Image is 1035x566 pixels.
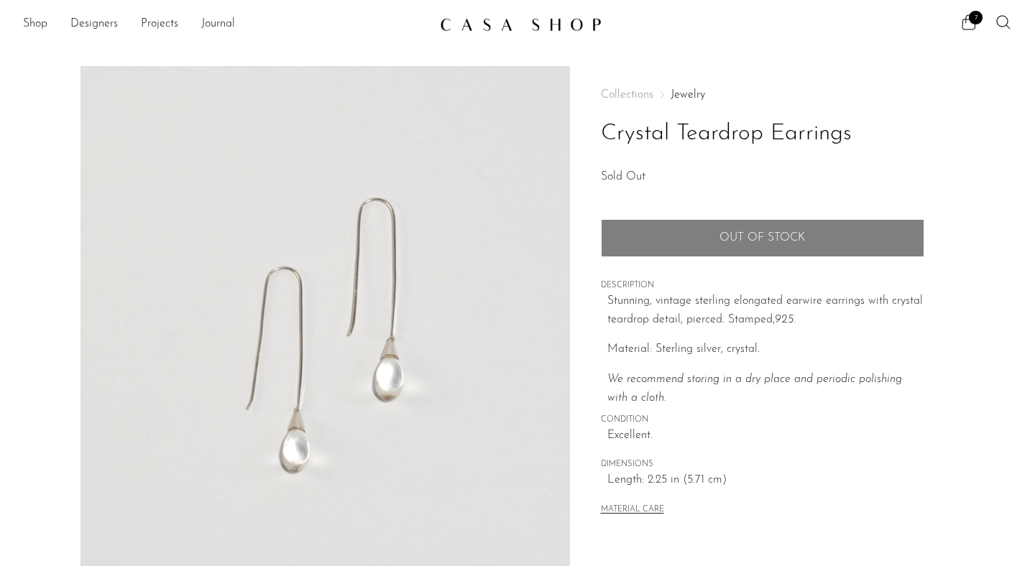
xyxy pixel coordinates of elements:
ul: NEW HEADER MENU [23,12,428,37]
p: Stunning, vintage sterling elongated earwire earrings with crystal teardrop detail, pierced. Stam... [607,292,924,329]
button: MATERIAL CARE [601,505,664,516]
span: Excellent. [607,427,924,445]
span: 7 [969,11,983,24]
span: CONDITION [601,414,924,427]
nav: Breadcrumbs [601,89,924,101]
em: 925. [775,314,796,325]
p: Material: Sterling silver, crystal. [607,340,924,359]
a: Designers [70,15,118,34]
span: Out of stock [719,231,805,245]
a: Shop [23,15,47,34]
a: Jewelry [671,89,705,101]
span: DIMENSIONS [601,458,924,471]
h1: Crystal Teardrop Earrings [601,116,924,152]
a: Projects [141,15,178,34]
button: Add to cart [601,219,924,256]
span: DESCRIPTION [601,279,924,292]
span: Collections [601,89,653,101]
span: Sold Out [601,171,645,182]
a: Journal [201,15,235,34]
i: We recommend storing in a dry place and periodic polishing with a cloth. [607,374,902,404]
span: Length: 2.25 in (5.71 cm) [607,471,924,490]
nav: Desktop navigation [23,12,428,37]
